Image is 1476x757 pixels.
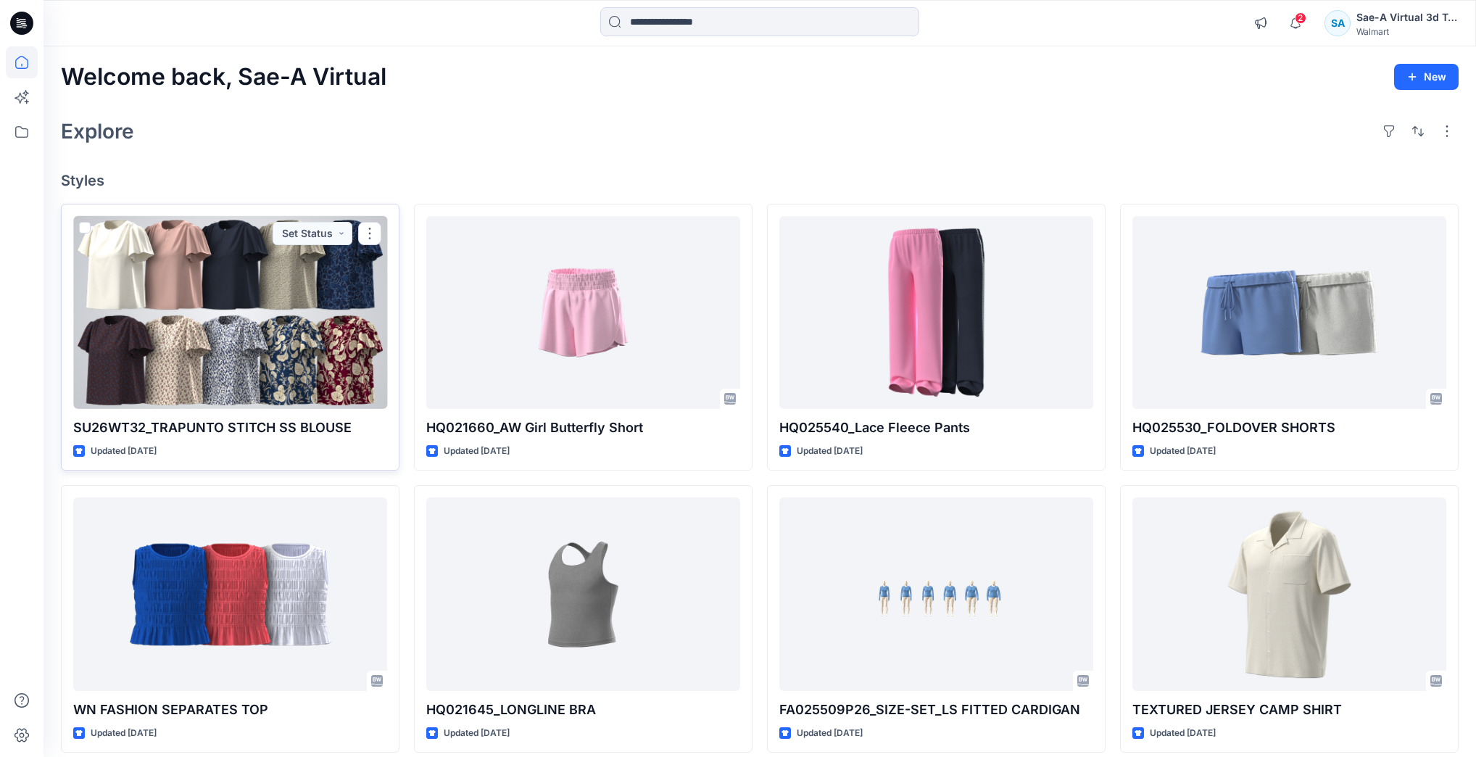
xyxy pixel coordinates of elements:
h4: Styles [61,172,1459,189]
p: SU26WT32_TRAPUNTO STITCH SS BLOUSE [73,418,387,438]
p: HQ021645_LONGLINE BRA [426,700,740,720]
a: HQ025540_Lace Fleece Pants [779,216,1093,409]
p: Updated [DATE] [1150,444,1216,459]
button: New [1394,64,1459,90]
p: Updated [DATE] [1150,726,1216,741]
p: HQ025530_FOLDOVER SHORTS [1132,418,1446,438]
p: Updated [DATE] [444,726,510,741]
p: Updated [DATE] [444,444,510,459]
p: FA025509P26_SIZE-SET_LS FITTED CARDIGAN [779,700,1093,720]
a: HQ025530_FOLDOVER SHORTS [1132,216,1446,409]
h2: Explore [61,120,134,143]
div: SA [1324,10,1351,36]
p: Updated [DATE] [91,726,157,741]
span: 2 [1295,12,1306,24]
p: TEXTURED JERSEY CAMP SHIRT [1132,700,1446,720]
p: HQ021660_AW Girl Butterfly Short [426,418,740,438]
p: Updated [DATE] [797,726,863,741]
p: Updated [DATE] [797,444,863,459]
a: TEXTURED JERSEY CAMP SHIRT [1132,497,1446,690]
a: HQ021660_AW Girl Butterfly Short [426,216,740,409]
a: HQ021645_LONGLINE BRA [426,497,740,690]
p: WN FASHION SEPARATES TOP [73,700,387,720]
a: FA025509P26_SIZE-SET_LS FITTED CARDIGAN [779,497,1093,690]
p: HQ025540_Lace Fleece Pants [779,418,1093,438]
a: SU26WT32_TRAPUNTO STITCH SS BLOUSE [73,216,387,409]
h2: Welcome back, Sae-A Virtual [61,64,386,91]
div: Sae-A Virtual 3d Team [1356,9,1458,26]
div: Walmart [1356,26,1458,37]
p: Updated [DATE] [91,444,157,459]
a: WN FASHION SEPARATES TOP [73,497,387,690]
